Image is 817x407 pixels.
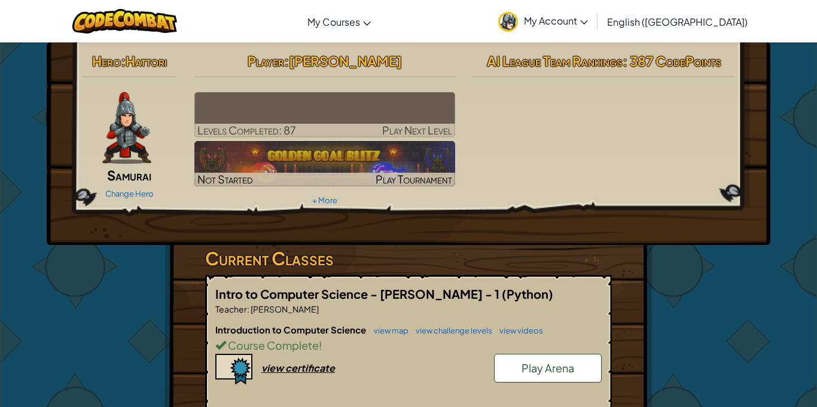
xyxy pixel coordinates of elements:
[623,53,721,69] span: : 387 CodePoints
[194,141,456,186] img: Golden Goal
[493,326,543,335] a: view videos
[601,5,754,38] a: English ([GEOGRAPHIC_DATA])
[92,53,121,69] span: Hero
[289,53,402,69] span: [PERSON_NAME]
[194,92,456,137] a: Play Next Level
[197,123,296,137] span: Levels Completed: 87
[226,338,319,352] span: Course Complete
[498,12,518,32] img: avatar
[197,172,253,186] span: Not Started
[215,354,252,385] img: certificate-icon.png
[249,304,319,314] span: [PERSON_NAME]
[487,53,623,69] span: AI League Team Rankings
[502,286,553,301] span: (Python)
[72,9,177,33] img: CodeCombat logo
[312,195,337,205] a: + More
[307,16,360,28] span: My Courses
[215,324,368,335] span: Introduction to Computer Science
[319,338,322,352] span: !
[121,53,126,69] span: :
[368,326,408,335] a: view map
[102,92,151,164] img: samurai.pose.png
[524,14,588,27] span: My Account
[248,53,284,69] span: Player
[215,286,502,301] span: Intro to Computer Science - [PERSON_NAME] - 1
[522,361,574,375] span: Play Arena
[492,2,594,40] a: My Account
[410,326,492,335] a: view challenge levels
[105,189,154,198] a: Change Hero
[284,53,289,69] span: :
[107,167,151,183] span: Samurai
[205,245,612,272] h3: Current Classes
[301,5,377,38] a: My Courses
[247,304,249,314] span: :
[194,141,456,186] a: Not StartedPlay Tournament
[376,172,452,186] span: Play Tournament
[607,16,748,28] span: English ([GEOGRAPHIC_DATA])
[215,362,335,374] a: view certificate
[126,53,167,69] span: Hattori
[261,362,335,374] div: view certificate
[382,123,452,137] span: Play Next Level
[215,304,247,314] span: Teacher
